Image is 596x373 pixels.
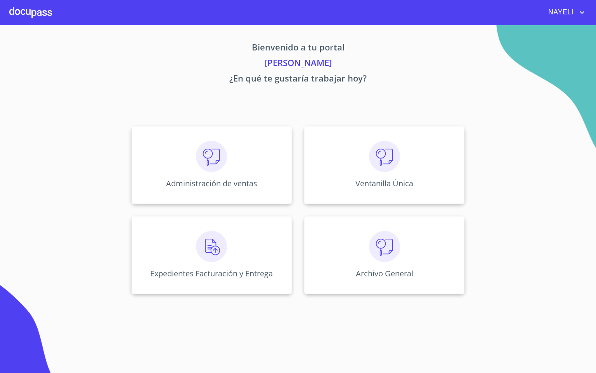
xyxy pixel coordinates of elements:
img: consulta.png [196,141,227,172]
p: Expedientes Facturación y Entrega [150,268,273,279]
span: NAYELI [542,6,577,19]
p: Archivo General [356,268,413,279]
button: account of current user [542,6,587,19]
img: consulta.png [369,231,400,262]
p: Bienvenido a tu portal [59,41,537,56]
p: [PERSON_NAME] [59,56,537,72]
img: carga.png [196,231,227,262]
p: ¿En qué te gustaría trabajar hoy? [59,72,537,87]
img: consulta.png [369,141,400,172]
p: Administración de ventas [166,178,257,189]
p: Ventanilla Única [355,178,413,189]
